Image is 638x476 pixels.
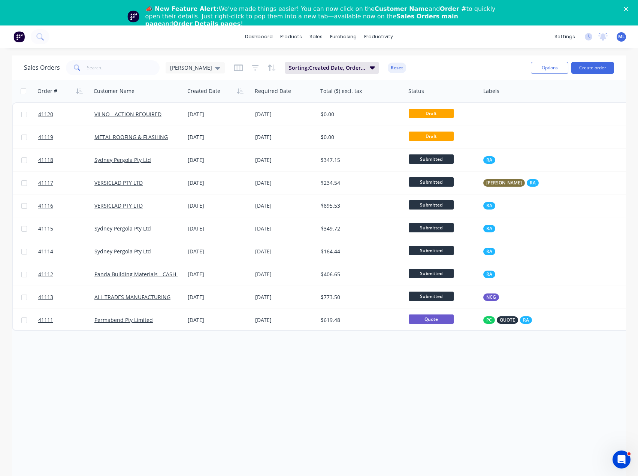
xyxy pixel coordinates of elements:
[255,111,315,118] div: [DATE]
[173,20,241,27] b: Order Details pages
[94,293,170,301] a: ALL TRADES MANUFACTURING
[255,225,315,232] div: [DATE]
[483,248,495,255] button: RA
[94,225,151,232] a: Sydney Pergola Pty Ltd
[37,87,57,95] div: Order #
[321,133,399,141] div: $0.00
[408,87,424,95] div: Status
[94,179,143,186] a: VERSICLAD PTY LTD
[486,179,522,187] span: [PERSON_NAME]
[486,316,492,324] span: PC
[321,225,399,232] div: $349.72
[321,156,399,164] div: $347.15
[38,240,94,263] a: 41114
[551,31,579,42] div: settings
[38,316,53,324] span: 41111
[38,172,94,194] a: 41117
[255,316,315,324] div: [DATE]
[321,179,399,187] div: $234.54
[94,156,151,163] a: Sydney Pergola Pty Ltd
[486,156,492,164] span: RA
[483,271,495,278] button: RA
[38,271,53,278] span: 41112
[241,31,276,42] a: dashboard
[188,316,249,324] div: [DATE]
[483,179,539,187] button: [PERSON_NAME]RA
[388,63,406,73] button: Reset
[38,248,53,255] span: 41114
[145,13,458,27] b: Sales Orders main page
[38,103,94,126] a: 41120
[409,154,454,164] span: Submitted
[255,202,315,210] div: [DATE]
[360,31,397,42] div: productivity
[38,293,53,301] span: 41113
[409,177,454,187] span: Submitted
[440,5,466,12] b: Order #
[409,223,454,232] span: Submitted
[618,33,625,40] span: ML
[94,316,153,323] a: Permabend Pty Limited
[483,156,495,164] button: RA
[409,246,454,255] span: Submitted
[530,179,536,187] span: RA
[483,316,532,324] button: PCQUOTERA
[486,271,492,278] span: RA
[38,202,53,210] span: 41116
[409,269,454,278] span: Submitted
[321,202,399,210] div: $895.53
[188,179,249,187] div: [DATE]
[94,87,134,95] div: Customer Name
[306,31,326,42] div: sales
[38,263,94,286] a: 41112
[188,293,249,301] div: [DATE]
[127,10,139,22] img: Profile image for Team
[255,133,315,141] div: [DATE]
[321,248,399,255] div: $164.44
[188,225,249,232] div: [DATE]
[188,133,249,141] div: [DATE]
[94,271,190,278] a: Panda Building Materials - CASH SALE
[486,248,492,255] span: RA
[285,62,379,74] button: Sorting:Created Date, Order #
[486,225,492,232] span: RA
[255,87,291,95] div: Required Date
[38,149,94,171] a: 41118
[375,5,429,12] b: Customer Name
[483,225,495,232] button: RA
[94,202,143,209] a: VERSICLAD PTY LTD
[409,132,454,141] span: Draft
[409,200,454,210] span: Submitted
[409,292,454,301] span: Submitted
[500,316,515,324] span: QUOTE
[321,111,399,118] div: $0.00
[145,5,219,12] b: 📣 New Feature Alert:
[571,62,614,74] button: Create order
[321,316,399,324] div: $619.48
[255,156,315,164] div: [DATE]
[531,62,568,74] button: Options
[187,87,220,95] div: Created Date
[38,286,94,308] a: 41113
[38,126,94,148] a: 41119
[326,31,360,42] div: purchasing
[276,31,306,42] div: products
[321,271,399,278] div: $406.65
[255,248,315,255] div: [DATE]
[38,156,53,164] span: 41118
[38,179,53,187] span: 41117
[188,248,249,255] div: [DATE]
[38,309,94,331] a: 41111
[255,293,315,301] div: [DATE]
[483,202,495,210] button: RA
[188,156,249,164] div: [DATE]
[38,133,53,141] span: 41119
[289,64,365,72] span: Sorting: Created Date, Order #
[145,5,499,28] div: We’ve made things easier! You can now click on the and to quickly open their details. Just right-...
[38,195,94,217] a: 41116
[624,7,631,11] div: Close
[320,87,362,95] div: Total ($) excl. tax
[94,111,161,118] a: VILNO - ACTION REQUIRED
[409,109,454,118] span: Draft
[613,451,631,469] iframe: Intercom live chat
